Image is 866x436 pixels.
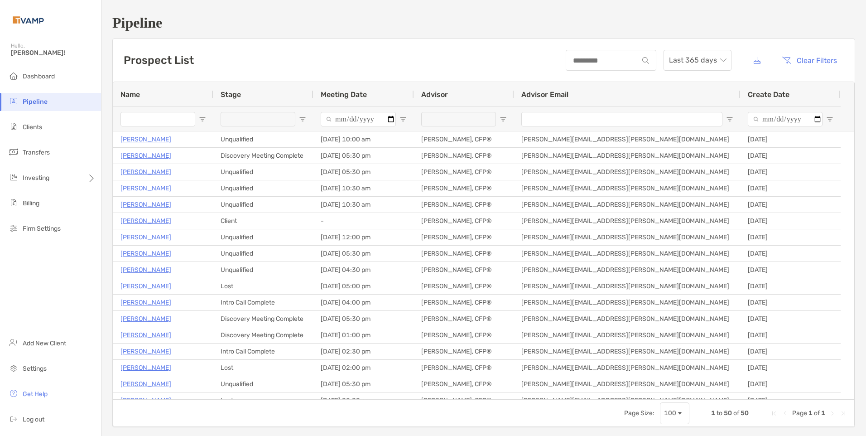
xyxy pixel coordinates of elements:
input: Name Filter Input [120,112,195,126]
img: investing icon [8,172,19,183]
div: [DATE] 05:30 pm [313,164,414,180]
div: [DATE] [741,311,841,327]
div: [DATE] [741,295,841,310]
span: Advisor [421,90,448,99]
div: [DATE] [741,131,841,147]
div: Page Size [660,402,689,424]
p: [PERSON_NAME] [120,134,171,145]
div: [DATE] 05:30 pm [313,148,414,164]
div: [PERSON_NAME][EMAIL_ADDRESS][PERSON_NAME][DOMAIN_NAME] [514,131,741,147]
span: Add New Client [23,339,66,347]
span: Get Help [23,390,48,398]
input: Advisor Email Filter Input [521,112,722,126]
button: Open Filter Menu [399,116,407,123]
span: of [814,409,820,417]
div: [PERSON_NAME], CFP® [414,295,514,310]
div: [DATE] [741,180,841,196]
div: - [313,213,414,229]
span: Create Date [748,90,789,99]
div: [PERSON_NAME], CFP® [414,148,514,164]
div: [DATE] 05:00 pm [313,278,414,294]
img: dashboard icon [8,70,19,81]
h3: Prospect List [124,54,194,67]
div: [PERSON_NAME], CFP® [414,278,514,294]
div: [DATE] 10:00 am [313,131,414,147]
a: [PERSON_NAME] [120,215,171,227]
div: Discovery Meeting Complete [213,148,313,164]
div: [DATE] 05:30 pm [313,246,414,262]
span: Transfers [23,149,50,156]
span: Clients [23,123,42,131]
div: [PERSON_NAME][EMAIL_ADDRESS][PERSON_NAME][DOMAIN_NAME] [514,246,741,262]
div: [DATE] [741,360,841,376]
div: [DATE] [741,262,841,278]
a: [PERSON_NAME] [120,395,171,406]
a: [PERSON_NAME] [120,297,171,308]
span: Firm Settings [23,225,61,233]
div: [DATE] [741,344,841,359]
img: transfers icon [8,146,19,157]
div: [PERSON_NAME][EMAIL_ADDRESS][PERSON_NAME][DOMAIN_NAME] [514,197,741,213]
div: [DATE] [741,376,841,392]
a: [PERSON_NAME] [120,329,171,341]
div: Unqualified [213,197,313,213]
img: pipeline icon [8,96,19,107]
a: [PERSON_NAME] [120,281,171,292]
a: [PERSON_NAME] [120,199,171,210]
div: [DATE] 05:30 pm [313,311,414,327]
img: clients icon [8,121,19,132]
div: [PERSON_NAME], CFP® [414,311,514,327]
div: [PERSON_NAME][EMAIL_ADDRESS][PERSON_NAME][DOMAIN_NAME] [514,376,741,392]
div: [PERSON_NAME][EMAIL_ADDRESS][PERSON_NAME][DOMAIN_NAME] [514,392,741,408]
div: [DATE] 10:30 am [313,180,414,196]
div: [PERSON_NAME], CFP® [414,327,514,343]
div: [PERSON_NAME][EMAIL_ADDRESS][PERSON_NAME][DOMAIN_NAME] [514,180,741,196]
div: Intro Call Complete [213,295,313,310]
div: 100 [664,409,676,417]
div: [PERSON_NAME], CFP® [414,164,514,180]
div: [DATE] [741,392,841,408]
div: [DATE] 10:30 am [313,197,414,213]
div: [PERSON_NAME][EMAIL_ADDRESS][PERSON_NAME][DOMAIN_NAME] [514,311,741,327]
a: [PERSON_NAME] [120,264,171,276]
div: [DATE] 04:00 pm [313,295,414,310]
div: [PERSON_NAME], CFP® [414,344,514,359]
img: billing icon [8,197,19,208]
p: [PERSON_NAME] [120,232,171,243]
span: Last 365 days [669,50,726,70]
span: Advisor Email [521,90,568,99]
a: [PERSON_NAME] [120,378,171,390]
div: Lost [213,278,313,294]
span: Stage [221,90,241,99]
button: Open Filter Menu [826,116,833,123]
span: Billing [23,199,39,207]
div: [PERSON_NAME][EMAIL_ADDRESS][PERSON_NAME][DOMAIN_NAME] [514,295,741,310]
span: Investing [23,174,49,182]
input: Meeting Date Filter Input [321,112,396,126]
div: [DATE] [741,327,841,343]
a: [PERSON_NAME] [120,248,171,259]
img: Zoe Logo [11,4,46,36]
div: [PERSON_NAME][EMAIL_ADDRESS][PERSON_NAME][DOMAIN_NAME] [514,164,741,180]
span: to [717,409,722,417]
span: Log out [23,416,44,423]
span: 1 [711,409,715,417]
button: Open Filter Menu [500,116,507,123]
div: Client [213,213,313,229]
div: Page Size: [624,409,654,417]
div: [DATE] [741,278,841,294]
div: Last Page [840,410,847,417]
div: [PERSON_NAME], CFP® [414,180,514,196]
div: [PERSON_NAME], CFP® [414,360,514,376]
p: [PERSON_NAME] [120,183,171,194]
div: [PERSON_NAME], CFP® [414,131,514,147]
button: Clear Filters [775,50,844,70]
img: settings icon [8,363,19,373]
span: 1 [821,409,825,417]
a: [PERSON_NAME] [120,362,171,373]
